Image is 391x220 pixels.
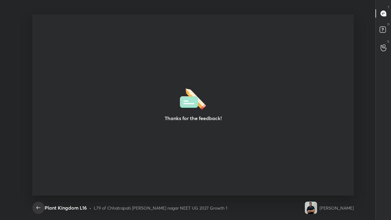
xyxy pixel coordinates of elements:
p: G [387,39,389,44]
p: D [387,22,389,27]
div: [PERSON_NAME] [320,205,354,211]
img: e79474230d8842dfbc566d253cde689a.jpg [305,202,317,214]
div: Plant Kingdom L16 [45,204,87,211]
div: • [89,205,91,211]
h3: Thanks for the feedback! [165,115,222,122]
img: feedbackThanks.36dea665.svg [180,86,206,110]
p: T [388,5,389,9]
div: L79 of Chhatrapati [PERSON_NAME] nagar NEET UG 2027 Growth 1 [94,205,227,211]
